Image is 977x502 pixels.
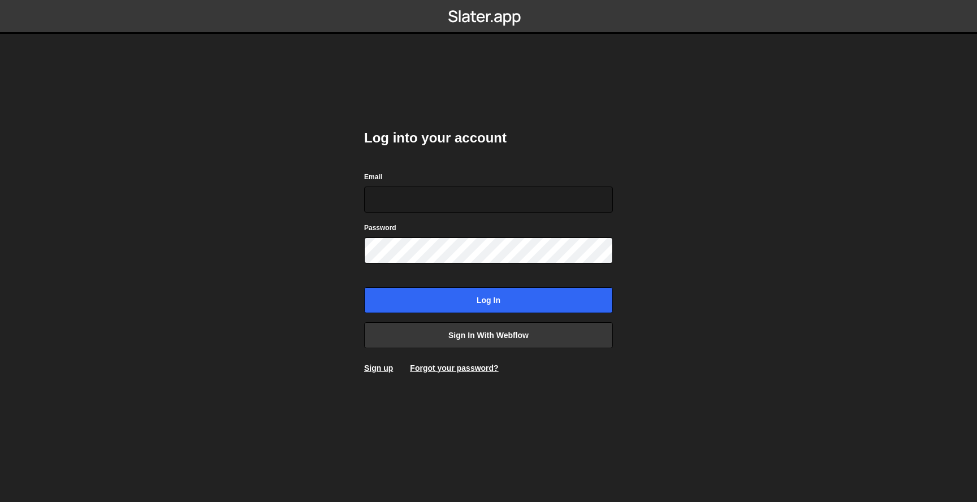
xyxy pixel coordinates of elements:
h2: Log into your account [364,129,613,147]
input: Log in [364,287,613,313]
a: Forgot your password? [410,363,498,373]
label: Email [364,171,382,183]
label: Password [364,222,396,233]
a: Sign up [364,363,393,373]
a: Sign in with Webflow [364,322,613,348]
